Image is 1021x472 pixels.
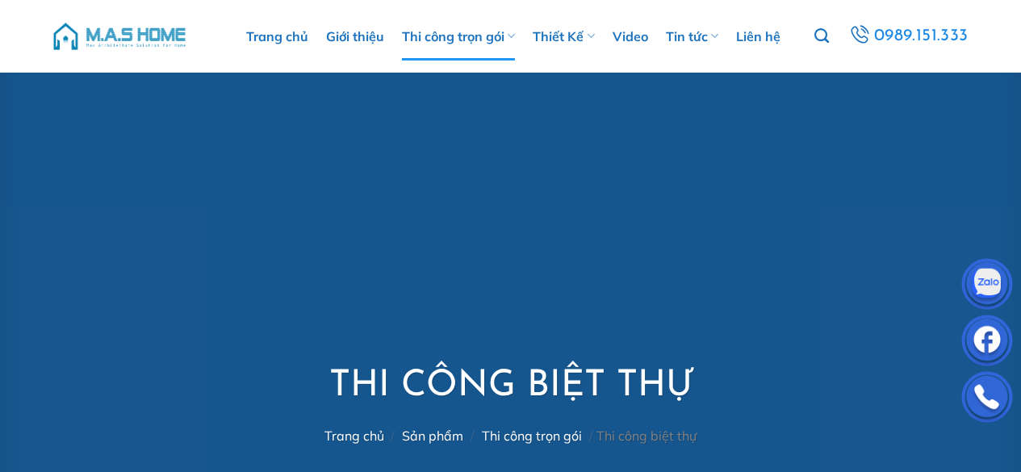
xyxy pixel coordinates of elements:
[589,428,593,444] span: /
[391,428,395,444] span: /
[324,363,697,411] h1: Thi công biệt thự
[814,19,829,53] a: Tìm kiếm
[533,12,594,61] a: Thiết Kế
[666,12,718,61] a: Tin tức
[326,12,384,61] a: Giới thiệu
[402,12,515,61] a: Thi công trọn gói
[736,12,780,61] a: Liên hệ
[613,12,648,61] a: Video
[482,428,582,444] a: Thi công trọn gói
[847,22,970,51] a: 0989.151.333
[246,12,308,61] a: Trang chủ
[874,23,969,50] span: 0989.151.333
[963,319,1011,367] img: Facebook
[402,428,463,444] a: Sản phẩm
[963,262,1011,311] img: Zalo
[963,375,1011,424] img: Phone
[324,428,384,444] a: Trang chủ
[51,12,188,61] img: M.A.S HOME – Tổng Thầu Thiết Kế Và Xây Nhà Trọn Gói
[324,428,697,444] nav: Thi công biệt thự
[471,428,475,444] span: /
